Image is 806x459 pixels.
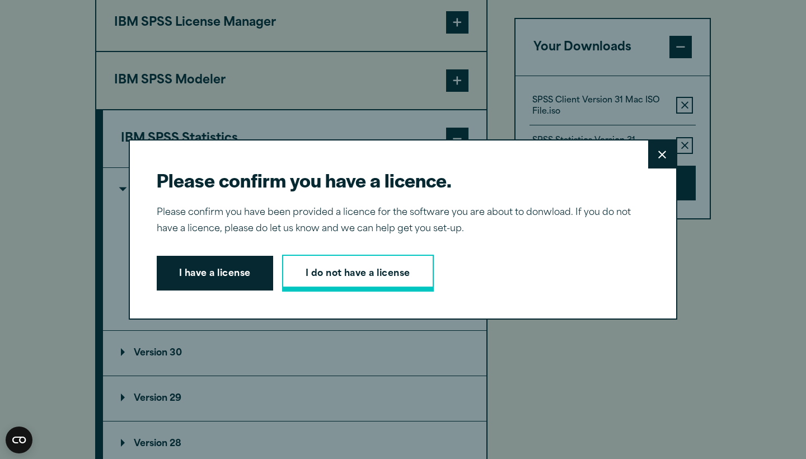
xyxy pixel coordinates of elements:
a: I do not have a license [282,255,434,292]
svg: CookieBot Widget Icon [6,427,32,453]
h2: Please confirm you have a licence. [157,167,640,193]
div: CookieBot Widget Contents [6,427,32,453]
p: Please confirm you have been provided a licence for the software you are about to donwload. If yo... [157,205,640,237]
button: Open CMP widget [6,427,32,453]
button: I have a license [157,256,273,291]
